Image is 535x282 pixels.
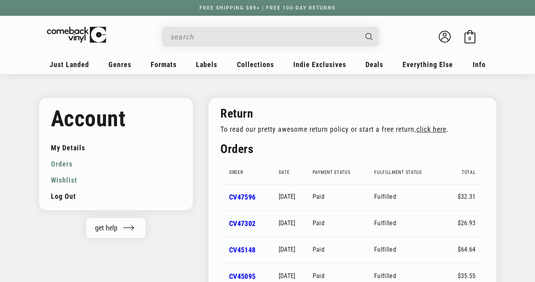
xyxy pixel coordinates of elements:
time: [DATE] [279,272,296,280]
span: Genres [108,60,131,69]
td: Fulfilled [374,184,449,211]
time: [DATE] [279,246,296,253]
th: Date [279,161,313,184]
th: Fulfillment status [374,161,449,184]
span: Collections [237,60,274,69]
a: Wishlist [51,172,181,188]
h1: Account [51,106,181,132]
td: Paid [313,237,374,263]
h2: Orders [220,141,484,157]
p: To read our pretty awesome return policy or start a free return, . [220,125,472,133]
a: Order number CV45148 [229,246,255,254]
button: Search [358,27,380,47]
span: Formats [151,60,177,69]
a: Order number CV47596 [229,193,255,201]
time: [DATE] [279,219,296,227]
td: Fulfilled [374,210,449,237]
th: Total [449,161,484,184]
a: Log out [51,188,181,204]
td: Fulfilled [374,237,449,263]
span: Info [473,60,486,69]
span: Labels [196,60,217,69]
span: Everything Else [403,60,453,69]
div: Search [162,27,379,47]
a: Order number CV45095 [229,272,255,280]
a: My Details [51,140,181,156]
td: Paid [313,210,374,237]
td: Paid [313,184,374,211]
button: get help [86,218,145,238]
span: Deals [365,60,383,69]
span: 0 [468,35,471,41]
span: Indie Exclusives [293,60,346,69]
th: Order [220,161,279,184]
td: $26.93 [449,210,484,237]
time: [DATE] [279,193,296,200]
a: FREE SHIPPING $89+ | FREE 100-DAY RETURNS [192,5,343,11]
input: search [171,29,358,45]
a: Orders [51,156,181,172]
span: Just Landed [50,60,89,69]
th: Payment status [313,161,374,184]
h2: Return [220,106,472,121]
td: $32.31 [449,184,484,211]
a: Order number CV47302 [229,219,255,228]
td: $64.64 [449,237,484,263]
a: click here [416,125,446,133]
